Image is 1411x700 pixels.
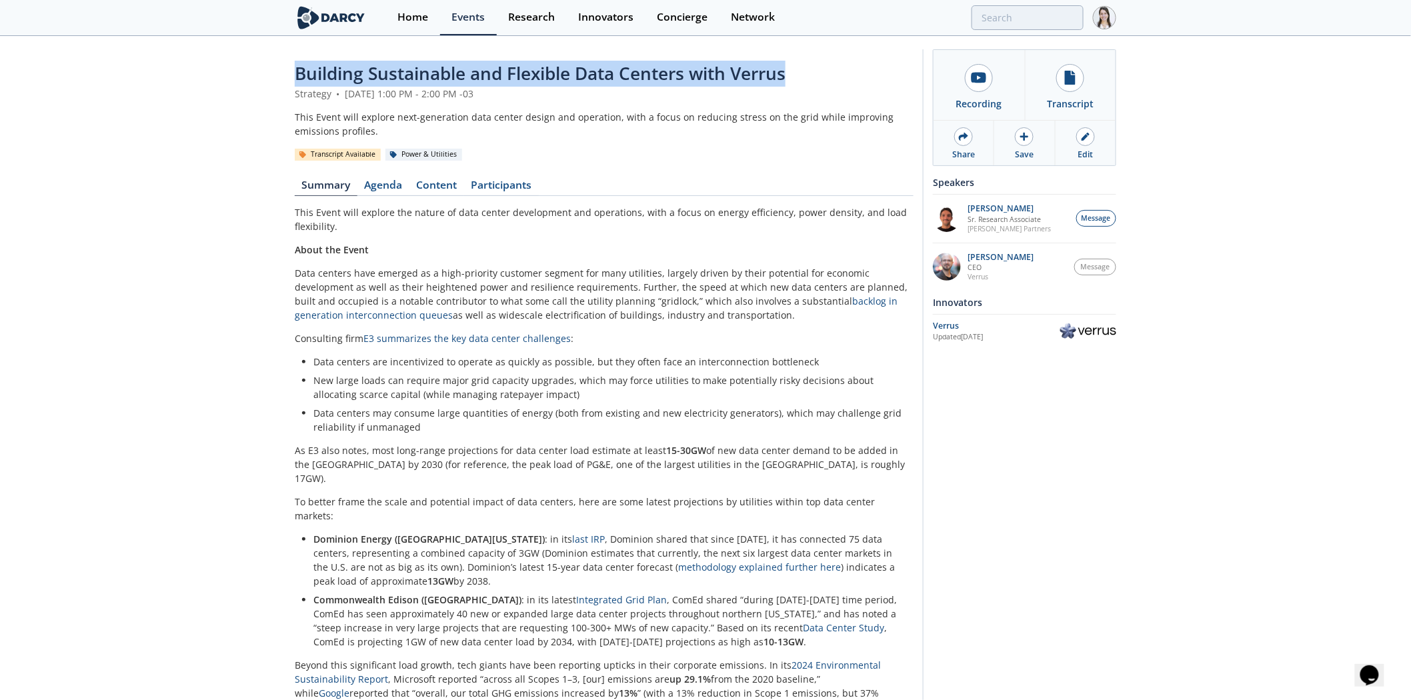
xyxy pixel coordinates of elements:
[319,687,349,699] a: Google
[1082,213,1111,224] span: Message
[933,291,1116,314] div: Innovators
[968,224,1052,233] p: [PERSON_NAME] Partners
[933,320,1060,332] div: Verrus
[295,6,367,29] img: logo-wide.svg
[1056,121,1116,165] a: Edit
[295,243,369,256] strong: About the Event
[968,272,1034,281] p: Verrus
[1060,323,1116,339] img: Verrus
[295,149,381,161] div: Transcript Available
[933,332,1060,343] div: Updated [DATE]
[295,87,914,101] div: Strategy [DATE] 1:00 PM - 2:00 PM -03
[464,180,539,196] a: Participants
[295,205,914,233] p: This Event will explore the nature of data center development and operations, with a focus on ene...
[313,593,904,649] li: : in its latest , ComEd shared “during [DATE]-[DATE] time period, ComEd has seen approximately 40...
[657,12,708,23] div: Concierge
[1047,97,1094,111] div: Transcript
[952,149,975,161] div: Share
[968,215,1052,224] p: Sr. Research Associate
[295,61,786,85] span: Building Sustainable and Flexible Data Centers with Verrus
[363,332,571,345] a: E3 summarizes the key data center challenges
[508,12,555,23] div: Research
[295,295,898,321] a: backlog in generation interconnection queues
[1078,149,1093,161] div: Edit
[385,149,462,161] div: Power & Utilities
[1355,647,1398,687] iframe: chat widget
[313,533,545,545] strong: Dominion Energy ([GEOGRAPHIC_DATA][US_STATE])
[451,12,485,23] div: Events
[1015,149,1034,161] div: Save
[956,97,1002,111] div: Recording
[313,593,521,606] strong: Commonwealth Edison ([GEOGRAPHIC_DATA])
[1074,259,1117,275] button: Message
[972,5,1084,30] input: Advanced Search
[678,561,841,573] a: methodology explained further here
[572,533,605,545] a: last IRP
[933,171,1116,194] div: Speakers
[1076,210,1116,227] button: Message
[933,253,961,281] img: 8fa19769-5bf9-4f40-bd98-13a18c786696
[295,495,914,523] p: To better frame the scale and potential impact of data centers, here are some latest projections ...
[578,12,633,23] div: Innovators
[334,87,342,100] span: •
[1093,6,1116,29] img: Profile
[313,532,904,588] li: : in its , Dominion shared that since [DATE], it has connected 75 data centers, representing a co...
[576,593,667,606] a: Integrated Grid Plan
[968,263,1034,272] p: CEO
[803,621,884,634] a: Data Center Study
[313,355,904,369] li: Data centers are incentivized to operate as quickly as possible, but they often face an interconn...
[397,12,428,23] div: Home
[313,373,904,401] li: New large loads can require major grid capacity upgrades, which may force utilities to make poten...
[357,180,409,196] a: Agenda
[313,406,904,434] li: Data centers may consume large quantities of energy (both from existing and new electricity gener...
[295,331,914,345] p: Consulting firm :
[409,180,464,196] a: Content
[295,110,914,138] div: This Event will explore next-generation data center design and operation, with a focus on reducin...
[1025,50,1116,120] a: Transcript
[968,253,1034,262] p: [PERSON_NAME]
[933,204,961,232] img: 26c34c91-05b5-44cd-9eb8-fbe8adb38672
[295,443,914,485] p: As E3 also notes, most long-range projections for data center load estimate at least of new data ...
[666,444,706,457] strong: 15-30GW
[669,673,711,685] strong: up 29.1%
[1080,262,1110,273] span: Message
[933,319,1116,343] a: Verrus Updated[DATE] Verrus
[968,204,1052,213] p: [PERSON_NAME]
[619,687,637,699] strong: 13%
[295,180,357,196] a: Summary
[427,575,453,587] strong: 13GW
[295,266,914,322] p: Data centers have emerged as a high-priority customer segment for many utilities, largely driven ...
[295,659,881,685] a: 2024 Environmental Sustainability Report
[764,635,804,648] strong: 10-13GW
[934,50,1025,120] a: Recording
[731,12,775,23] div: Network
